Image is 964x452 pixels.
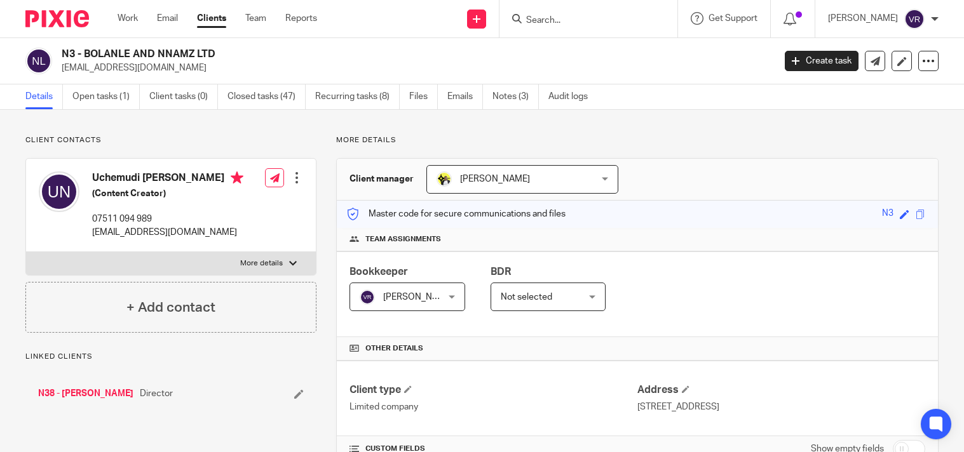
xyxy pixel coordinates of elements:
[72,84,140,109] a: Open tasks (1)
[365,343,423,354] span: Other details
[437,171,452,187] img: Carine-Starbridge.jpg
[350,173,414,185] h3: Client manager
[140,387,173,400] span: Director
[92,171,243,187] h4: Uchemudi [PERSON_NAME]
[118,12,138,25] a: Work
[460,175,530,183] span: [PERSON_NAME]
[785,51,859,71] a: Create task
[25,84,63,109] a: Details
[157,12,178,25] a: Email
[525,15,639,27] input: Search
[25,10,89,27] img: Pixie
[25,352,316,362] p: Linked clients
[383,293,453,302] span: [PERSON_NAME]
[39,171,79,212] img: svg%3E
[350,383,637,397] h4: Client type
[882,207,893,222] div: N3
[828,12,898,25] p: [PERSON_NAME]
[126,298,215,317] h4: + Add contact
[491,267,511,277] span: BDR
[709,14,757,23] span: Get Support
[25,135,316,145] p: Client contacts
[409,84,438,109] a: Files
[197,12,226,25] a: Clients
[227,84,306,109] a: Closed tasks (47)
[231,171,243,184] i: Primary
[240,258,283,269] p: More details
[904,9,925,29] img: svg%3E
[38,387,133,400] a: N38 - [PERSON_NAME]
[149,84,218,109] a: Client tasks (0)
[350,401,637,413] p: Limited company
[62,62,766,74] p: [EMAIL_ADDRESS][DOMAIN_NAME]
[25,48,52,74] img: svg%3E
[62,48,625,61] h2: N3 - BOLANLE AND NNAMZ LTD
[637,401,925,413] p: [STREET_ADDRESS]
[350,267,408,277] span: Bookkeeper
[92,226,243,239] p: [EMAIL_ADDRESS][DOMAIN_NAME]
[365,234,441,244] span: Team assignments
[336,135,939,145] p: More details
[346,208,566,220] p: Master code for secure communications and files
[315,84,400,109] a: Recurring tasks (8)
[637,383,925,397] h4: Address
[92,187,243,200] h5: (Content Creator)
[447,84,483,109] a: Emails
[501,293,552,302] span: Not selected
[92,213,243,225] p: 07511 094 989
[245,12,266,25] a: Team
[548,84,597,109] a: Audit logs
[492,84,539,109] a: Notes (3)
[285,12,317,25] a: Reports
[360,289,375,305] img: svg%3E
